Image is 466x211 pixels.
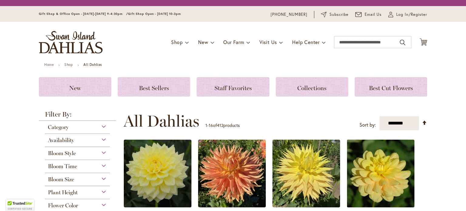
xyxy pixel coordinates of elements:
[48,150,76,157] span: Bloom Style
[128,12,181,16] span: Gift Shop Open - [DATE] 10-3pm
[329,12,349,18] span: Subscribe
[123,112,199,130] span: All Dahlias
[223,39,244,45] span: Our Farm
[292,39,320,45] span: Help Center
[347,203,414,209] a: AHOY MATEY
[205,122,207,128] span: 1
[124,140,191,207] img: A-Peeling
[217,122,223,128] span: 412
[139,84,169,92] span: Best Sellers
[369,84,413,92] span: Best Cut Flowers
[44,62,54,67] a: Home
[198,140,266,207] img: AC BEN
[124,203,191,209] a: A-Peeling
[297,84,326,92] span: Collections
[48,137,74,144] span: Availability
[347,140,414,207] img: AHOY MATEY
[48,176,74,183] span: Bloom Size
[39,12,128,16] span: Gift Shop & Office Open - [DATE]-[DATE] 9-4:30pm /
[48,163,77,170] span: Bloom Time
[355,77,427,97] a: Best Cut Flowers
[198,203,266,209] a: AC BEN
[118,77,190,97] a: Best Sellers
[400,38,405,47] button: Search
[360,119,376,131] label: Sort by:
[48,189,78,196] span: Plant Height
[64,62,73,67] a: Shop
[272,140,340,207] img: AC Jeri
[209,122,213,128] span: 16
[39,111,116,121] strong: Filter By:
[396,12,427,18] span: Log In/Register
[272,203,340,209] a: AC Jeri
[197,77,269,97] a: Staff Favorites
[48,202,78,209] span: Flower Color
[48,124,69,131] span: Category
[388,12,427,18] a: Log In/Register
[355,12,382,18] a: Email Us
[271,12,307,18] a: [PHONE_NUMBER]
[259,39,277,45] span: Visit Us
[205,121,240,130] p: - of products
[365,12,382,18] span: Email Us
[276,77,348,97] a: Collections
[39,77,111,97] a: New
[198,39,208,45] span: New
[69,84,81,92] span: New
[83,62,102,67] strong: All Dahlias
[39,31,103,53] a: store logo
[6,199,34,211] div: TrustedSite Certified
[214,84,252,92] span: Staff Favorites
[321,12,349,18] a: Subscribe
[171,39,183,45] span: Shop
